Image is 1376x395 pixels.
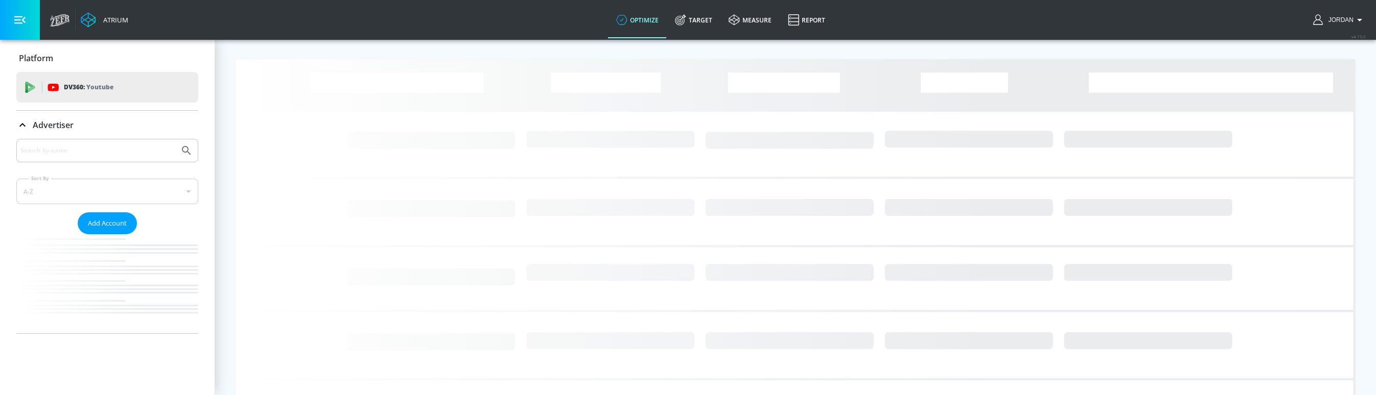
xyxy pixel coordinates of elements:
p: Advertiser [33,119,74,131]
button: Add Account [78,212,137,234]
span: login as: jordan.patrick@zefr.com [1324,16,1354,23]
a: optimize [608,2,667,38]
a: Report [780,2,833,38]
input: Search by name [20,144,175,157]
div: A-Z [16,179,198,204]
nav: list of Advertiser [16,234,198,333]
span: Add Account [88,217,127,229]
div: Platform [16,44,198,72]
div: DV360: Youtube [16,72,198,103]
button: Jordan [1313,14,1366,26]
a: Atrium [81,12,128,28]
p: Youtube [86,82,113,92]
a: measure [720,2,780,38]
label: Sort By [29,175,51,182]
a: Target [667,2,720,38]
div: Atrium [99,15,128,24]
p: DV360: [64,82,113,93]
div: Advertiser [16,111,198,139]
span: v 4.19.0 [1351,34,1366,39]
p: Platform [19,53,53,64]
div: Advertiser [16,139,198,333]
